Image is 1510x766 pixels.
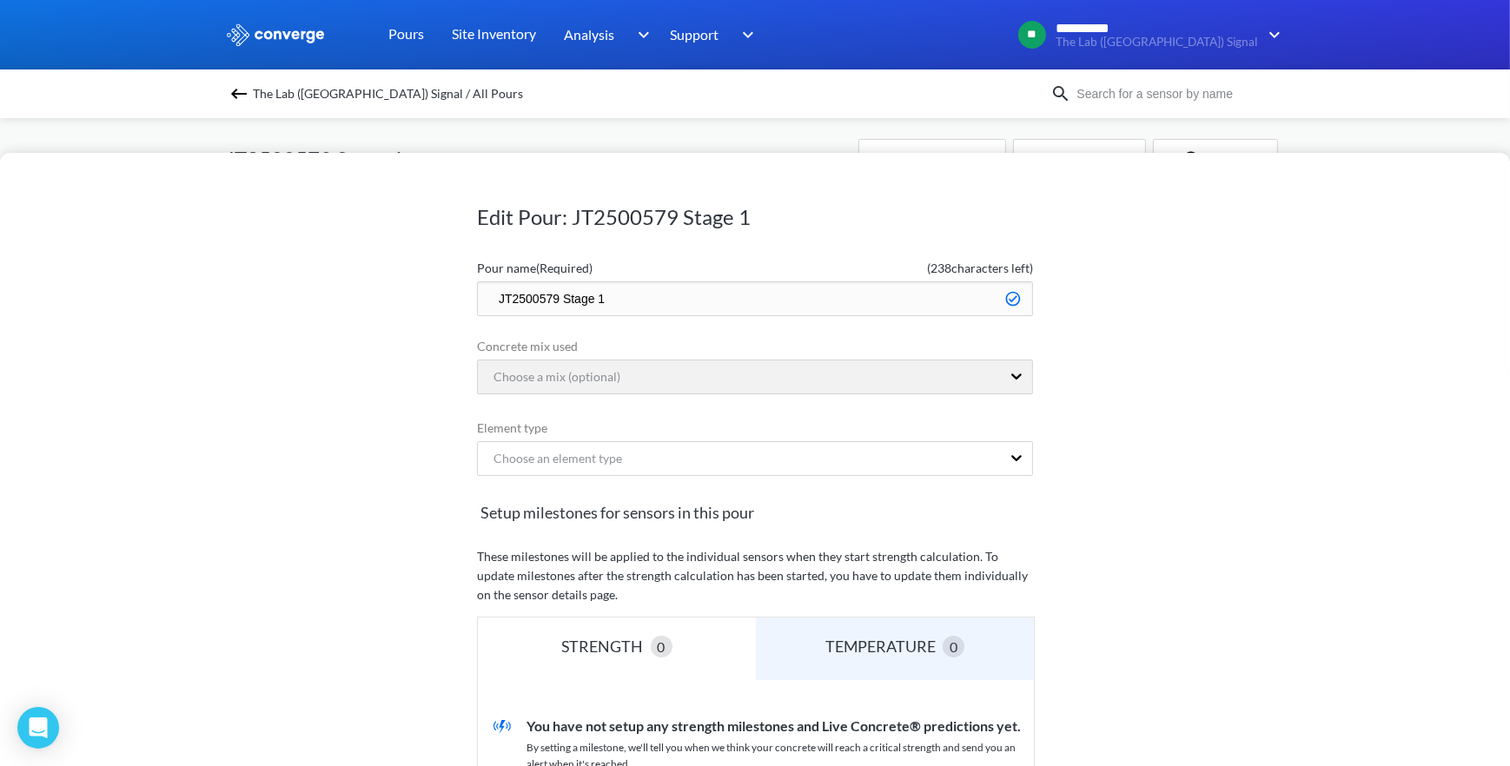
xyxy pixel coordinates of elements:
div: STRENGTH [562,634,651,658]
span: You have not setup any strength milestones and Live Concrete® predictions yet. [527,717,1021,734]
img: logo_ewhite.svg [225,23,326,46]
label: Concrete mix used [477,337,1033,356]
div: Choose an element type [480,449,622,468]
span: 0 [658,636,666,657]
label: Element type [477,419,1033,438]
img: backspace.svg [228,83,249,104]
span: The Lab ([GEOGRAPHIC_DATA]) Signal / All Pours [253,82,523,106]
span: 0 [950,636,957,657]
img: downArrow.svg [626,24,654,45]
span: Setup milestones for sensors in this pour [477,500,1033,525]
div: Open Intercom Messenger [17,707,59,749]
img: icon-search.svg [1050,83,1071,104]
span: Support [670,23,719,45]
span: The Lab ([GEOGRAPHIC_DATA]) Signal [1056,36,1257,49]
span: Analysis [564,23,614,45]
div: TEMPERATURE [825,634,943,658]
label: Pour name (Required) [477,259,755,278]
input: Type the pour name here [477,281,1033,316]
input: Search for a sensor by name [1071,84,1282,103]
span: ( 238 characters left) [755,259,1033,278]
h1: Edit Pour: JT2500579 Stage 1 [477,203,1033,231]
p: These milestones will be applied to the individual sensors when they start strength calculation. ... [477,547,1033,604]
img: downArrow.svg [1257,24,1285,45]
img: downArrow.svg [731,24,758,45]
